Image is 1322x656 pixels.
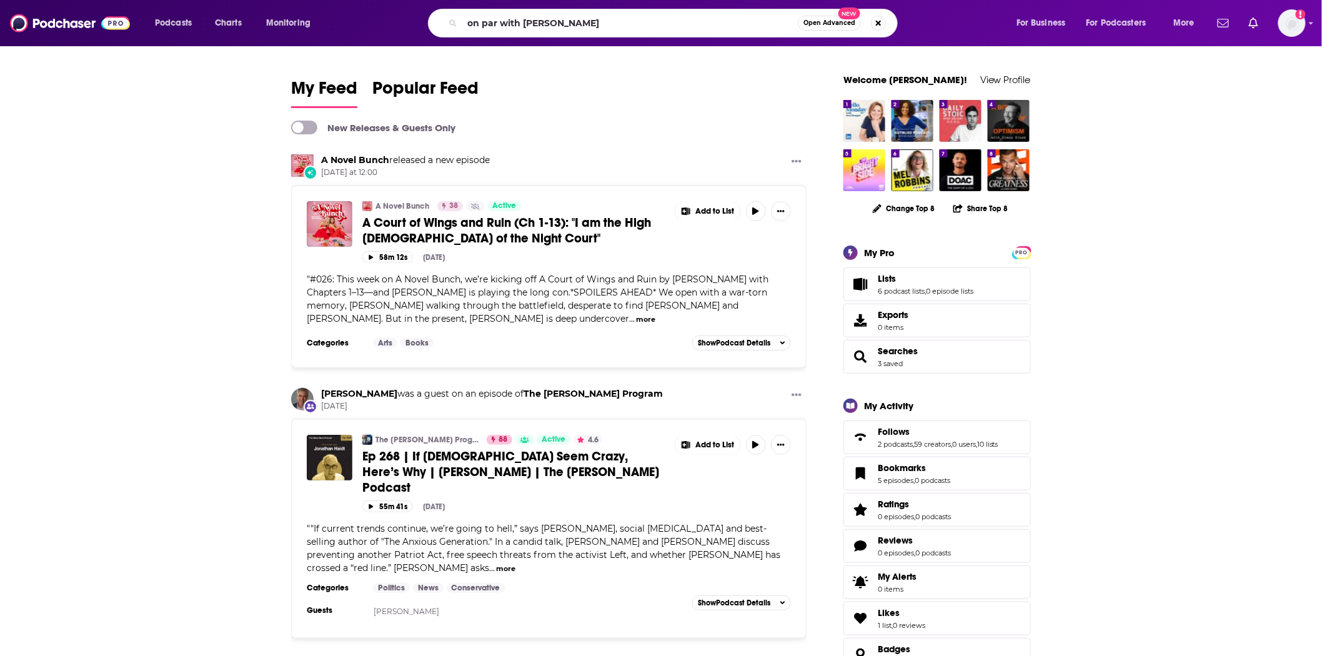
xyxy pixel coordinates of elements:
img: A Novel Bunch [362,201,372,211]
span: , [913,476,915,485]
span: A Court of Wings and Ruin (Ch 1-13): "I am the High [DEMOGRAPHIC_DATA] of the Night Court" [362,215,651,246]
span: Lists [843,267,1031,301]
span: , [914,549,915,557]
button: 4.6 [574,435,602,445]
button: more [637,314,656,325]
a: 0 reviews [893,621,925,630]
a: 0 podcasts [915,549,951,557]
div: My Activity [864,400,913,412]
a: A Court of Wings and Ruin (Ch 1-13): "I am the High [DEMOGRAPHIC_DATA] of the Night Court" [362,215,666,246]
a: News [413,583,444,593]
a: Welcome [PERSON_NAME]! [843,74,967,86]
span: Lists [878,273,896,284]
a: Bookmarks [848,465,873,482]
span: Follows [878,426,910,437]
a: The Glenn Beck Program [524,388,663,399]
button: open menu [1078,13,1165,33]
a: Popular Feed [372,77,479,108]
a: Arts [373,338,397,348]
span: #026: This week on A Novel Bunch, we’re kicking off A Court of Wings and Ruin by [PERSON_NAME] wi... [307,274,768,324]
span: Likes [878,607,900,619]
span: Active [493,200,517,212]
button: Show More Button [771,201,791,221]
span: Exports [848,312,873,329]
span: " [307,274,768,324]
img: The Bright Side: A Hello Sunshine Podcast [843,149,885,191]
span: Reviews [843,529,1031,563]
a: Likes [848,610,873,627]
span: [DATE] [321,401,663,412]
span: Open Advanced [803,20,855,26]
button: Show profile menu [1278,9,1306,37]
span: Reviews [878,535,913,546]
img: A Novel Bunch [291,154,314,177]
div: Search podcasts, credits, & more... [440,9,910,37]
a: New Releases & Guests Only [291,121,455,134]
span: Exports [878,309,908,321]
a: 0 podcasts [915,512,951,521]
a: Follows [878,426,998,437]
div: New Episode [304,166,317,179]
span: New [838,7,861,19]
button: Show More Button [675,201,740,221]
a: 0 users [952,440,976,449]
a: Lists [848,276,873,293]
a: Politics [373,583,410,593]
a: Conservative [447,583,505,593]
img: A Court of Wings and Ruin (Ch 1-13): "I am the High Lady of the Night Court" [307,201,352,247]
a: PRO [1014,247,1029,256]
div: My Pro [864,247,895,259]
a: Lists [878,273,973,284]
a: Ratings [878,499,951,510]
span: More [1173,14,1195,32]
button: Show More Button [787,154,807,170]
a: Follows [848,429,873,446]
a: [PERSON_NAME] [374,607,440,616]
span: , [976,440,977,449]
button: open menu [257,13,327,33]
a: My Alerts [843,565,1031,599]
span: Monitoring [266,14,311,32]
a: Searches [848,348,873,365]
a: Hello Monday with Jessi Hempel [843,100,885,142]
img: Jonathan Haidt [291,388,314,410]
span: Searches [843,340,1031,374]
span: , [892,621,893,630]
h3: Categories [307,338,363,348]
h3: was a guest on an episode of [321,388,663,400]
button: Show More Button [787,388,807,404]
img: The Diary Of A CEO with Steven Bartlett [940,149,982,191]
span: For Business [1016,14,1066,32]
a: Badges [878,644,916,655]
img: The Mel Robbins Podcast [892,149,933,191]
a: View Profile [980,74,1031,86]
div: [DATE] [423,253,445,262]
a: Active [537,435,570,445]
a: Searches [878,345,918,357]
span: My Alerts [878,571,917,582]
span: Bookmarks [843,457,1031,490]
button: Show More Button [675,435,740,455]
img: The Daily Stoic [940,100,982,142]
svg: Add a profile image [1296,9,1306,19]
a: Ep 268 | If [DEMOGRAPHIC_DATA] Seem Crazy, Here’s Why | [PERSON_NAME] | The [PERSON_NAME] Podcast [362,449,666,495]
span: Podcasts [155,14,192,32]
span: Ep 268 | If [DEMOGRAPHIC_DATA] Seem Crazy, Here’s Why | [PERSON_NAME] | The [PERSON_NAME] Podcast [362,449,659,495]
span: Show Podcast Details [698,339,770,347]
a: 0 episode lists [926,287,973,296]
span: 0 items [878,323,908,332]
span: Badges [878,644,910,655]
span: 0 items [878,585,917,594]
a: 5 episodes [878,476,913,485]
span: Popular Feed [372,77,479,106]
img: The Gutbliss Podcast [892,100,933,142]
a: Ep 268 | If Americans Seem Crazy, Here’s Why | Jonathan Haidt | The Glenn Beck Podcast [307,435,352,480]
img: Podchaser - Follow, Share and Rate Podcasts [10,11,130,35]
input: Search podcasts, credits, & more... [462,13,798,33]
